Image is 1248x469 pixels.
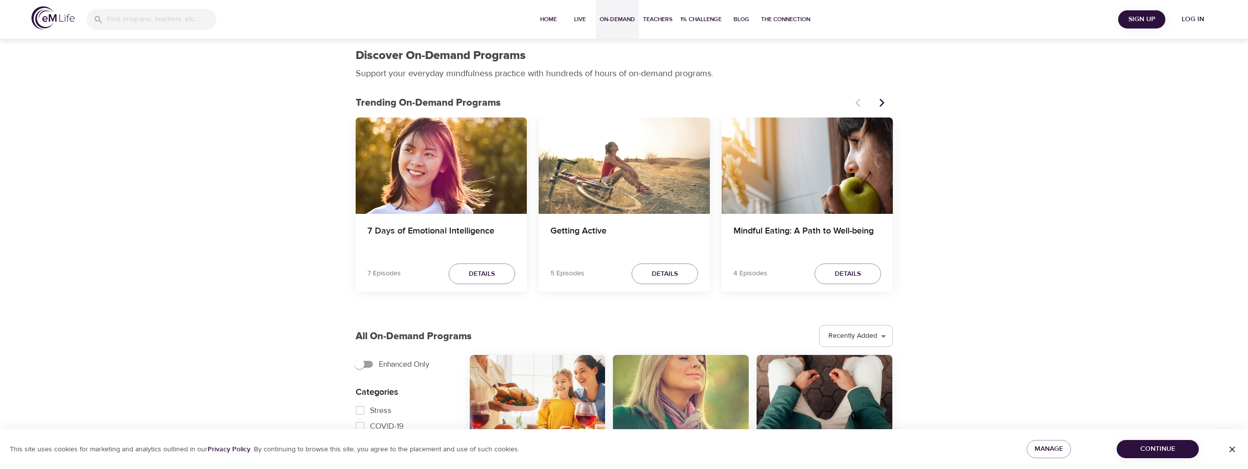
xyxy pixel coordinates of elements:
[31,6,75,29] img: logo
[815,264,881,285] button: Details
[1122,13,1161,26] span: Sign Up
[643,14,672,25] span: Teachers
[1169,10,1217,29] button: Log in
[470,355,606,431] button: All-Around Appreciation
[652,268,678,280] span: Details
[379,358,429,370] span: Enhanced Only
[733,268,767,279] p: 4 Episodes
[600,14,635,25] span: On-Demand
[356,95,850,110] p: Trending On-Demand Programs
[1118,10,1165,29] button: Sign Up
[208,445,250,454] a: Privacy Policy
[1117,440,1199,458] button: Continue
[367,268,401,279] p: 7 Episodes
[356,385,454,399] p: Categories
[356,49,526,63] h1: Discover On-Demand Programs
[550,226,698,249] h4: Getting Active
[632,264,698,285] button: Details
[370,405,392,416] span: Stress
[680,14,722,25] span: 1% Challenge
[370,420,403,432] span: COVID-19
[733,226,881,249] h4: Mindful Eating: A Path to Well-being
[757,355,892,431] button: Body Scan
[469,268,495,280] span: Details
[367,226,515,249] h4: 7 Days of Emotional Intelligence
[1125,443,1191,455] span: Continue
[871,92,893,114] button: Next items
[539,117,710,214] button: Getting Active
[761,14,810,25] span: The Connection
[835,268,861,280] span: Details
[449,264,515,285] button: Details
[613,355,749,431] button: Awareness of Breathing
[568,14,592,25] span: Live
[356,67,725,80] p: Support your everyday mindfulness practice with hundreds of hours of on-demand programs.
[107,9,216,30] input: Find programs, teachers, etc...
[722,117,893,214] button: Mindful Eating: A Path to Well-being
[550,268,584,279] p: 5 Episodes
[537,14,560,25] span: Home
[730,14,753,25] span: Blog
[356,329,472,344] p: All On-Demand Programs
[356,117,527,214] button: 7 Days of Emotional Intelligence
[1027,440,1071,458] button: Manage
[1173,13,1213,26] span: Log in
[1035,443,1063,455] span: Manage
